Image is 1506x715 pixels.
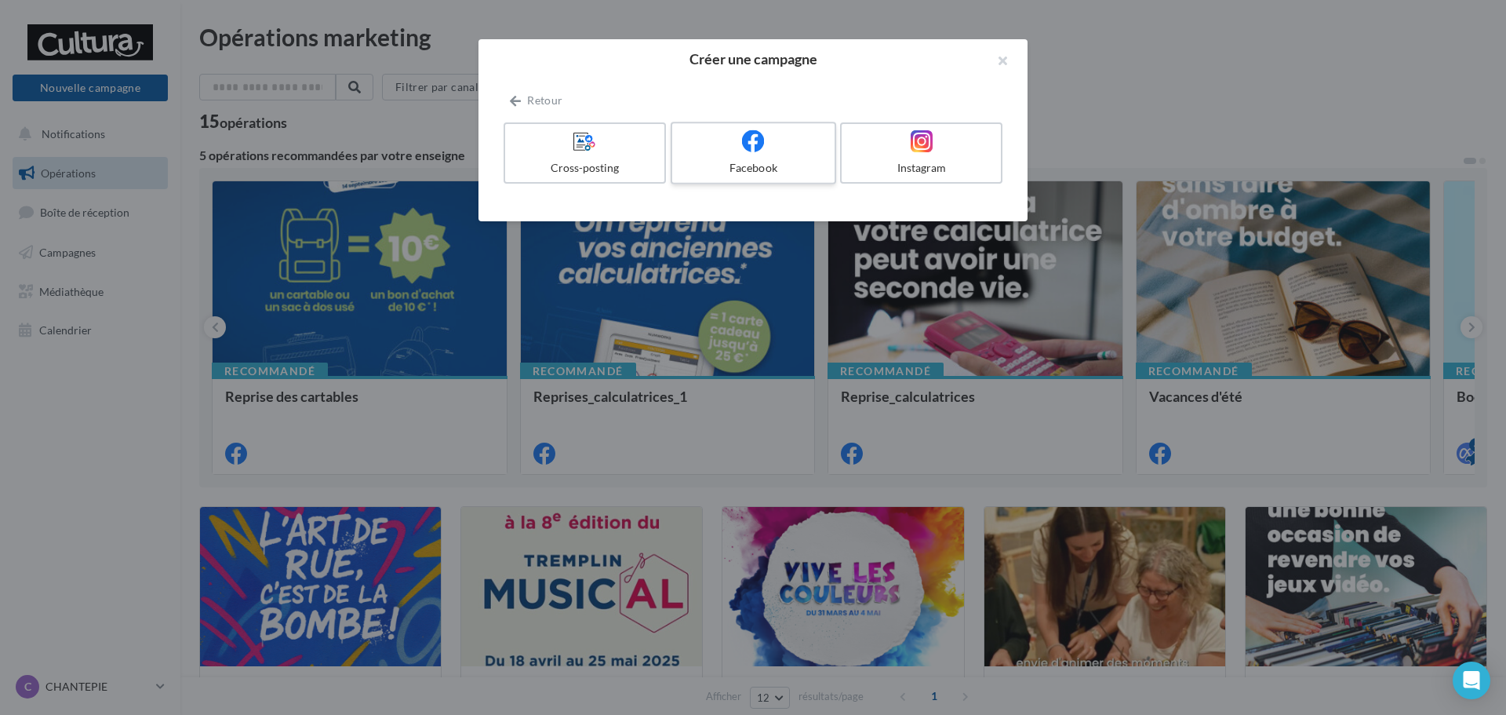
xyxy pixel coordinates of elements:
[504,91,569,110] button: Retour
[511,160,658,176] div: Cross-posting
[848,160,995,176] div: Instagram
[678,160,828,176] div: Facebook
[504,52,1002,66] h2: Créer une campagne
[1453,662,1490,699] div: Open Intercom Messenger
